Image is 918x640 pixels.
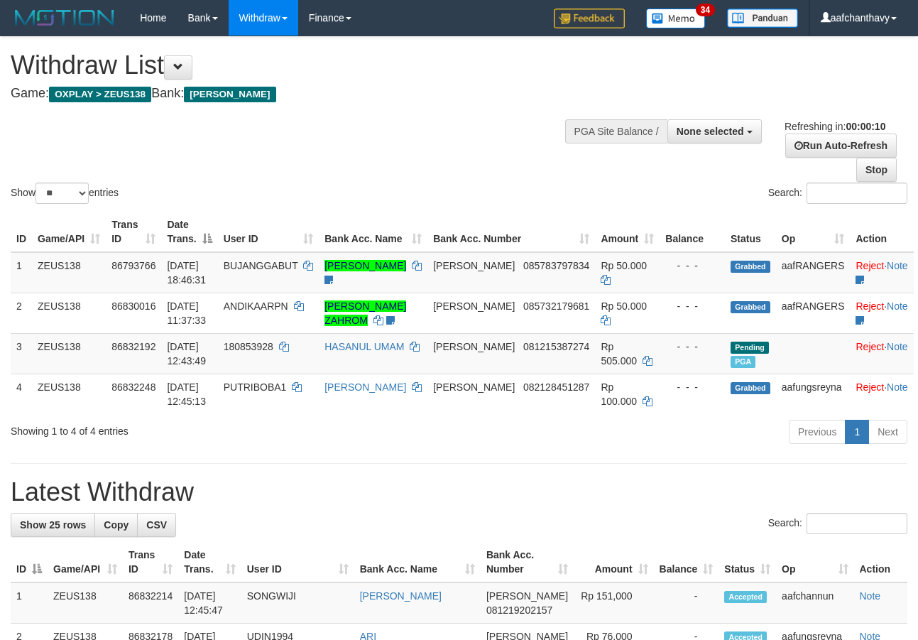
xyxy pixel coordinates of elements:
[887,300,908,312] a: Note
[785,121,885,132] span: Refreshing in:
[241,542,354,582] th: User ID: activate to sort column ascending
[178,542,241,582] th: Date Trans.: activate to sort column ascending
[11,513,95,537] a: Show 25 rows
[224,260,298,271] span: BUJANGGABUT
[845,420,869,444] a: 1
[846,121,885,132] strong: 00:00:10
[11,51,598,80] h1: Withdraw List
[11,542,48,582] th: ID: activate to sort column descending
[856,158,897,182] a: Stop
[354,542,481,582] th: Bank Acc. Name: activate to sort column ascending
[776,582,853,624] td: aafchannun
[856,341,884,352] a: Reject
[660,212,725,252] th: Balance
[137,513,176,537] a: CSV
[111,300,155,312] span: 86830016
[481,542,574,582] th: Bank Acc. Number: activate to sort column ascending
[11,374,32,414] td: 4
[887,341,908,352] a: Note
[574,542,654,582] th: Amount: activate to sort column ascending
[776,542,853,582] th: Op: activate to sort column ascending
[224,341,273,352] span: 180853928
[776,212,851,252] th: Op: activate to sort column ascending
[854,542,908,582] th: Action
[486,590,568,602] span: [PERSON_NAME]
[111,341,155,352] span: 86832192
[665,340,719,354] div: - - -
[731,356,755,368] span: Marked by aafkaynarin
[167,300,206,326] span: [DATE] 11:37:33
[667,119,762,143] button: None selected
[324,300,406,326] a: [PERSON_NAME] ZAHROM
[111,381,155,393] span: 86832248
[601,300,647,312] span: Rp 50.000
[731,261,770,273] span: Grabbed
[785,134,897,158] a: Run Auto-Refresh
[665,259,719,273] div: - - -
[123,582,178,624] td: 86832214
[35,183,89,204] select: Showentries
[94,513,138,537] a: Copy
[860,590,881,602] a: Note
[523,381,589,393] span: Copy 082128451287 to clipboard
[32,212,106,252] th: Game/API: activate to sort column ascending
[11,418,372,438] div: Showing 1 to 4 of 4 entries
[856,381,884,393] a: Reject
[776,374,851,414] td: aafungsreyna
[601,260,647,271] span: Rp 50.000
[20,519,86,531] span: Show 25 rows
[731,301,770,313] span: Grabbed
[523,341,589,352] span: Copy 081215387274 to clipboard
[32,374,106,414] td: ZEUS138
[887,260,908,271] a: Note
[725,212,776,252] th: Status
[654,582,719,624] td: -
[146,519,167,531] span: CSV
[868,420,907,444] a: Next
[11,333,32,374] td: 3
[768,513,907,534] label: Search:
[789,420,846,444] a: Previous
[324,341,404,352] a: HASANUL UMAM
[731,342,769,354] span: Pending
[646,9,706,28] img: Button%20Memo.svg
[32,252,106,293] td: ZEUS138
[48,582,123,624] td: ZEUS138
[768,183,907,204] label: Search:
[887,381,908,393] a: Note
[850,252,913,293] td: ·
[360,590,442,602] a: [PERSON_NAME]
[48,542,123,582] th: Game/API: activate to sort column ascending
[224,381,287,393] span: PUTRIBOBA1
[167,341,206,367] span: [DATE] 12:43:49
[850,212,913,252] th: Action
[776,293,851,333] td: aafRANGERS
[731,382,770,394] span: Grabbed
[523,300,589,312] span: Copy 085732179681 to clipboard
[856,260,884,271] a: Reject
[776,252,851,293] td: aafRANGERS
[696,4,715,16] span: 34
[724,591,767,603] span: Accepted
[111,260,155,271] span: 86793766
[104,519,129,531] span: Copy
[807,513,907,534] input: Search:
[11,478,907,506] h1: Latest Withdraw
[32,293,106,333] td: ZEUS138
[727,9,798,28] img: panduan.png
[601,341,637,367] span: Rp 505.000
[324,260,406,271] a: [PERSON_NAME]
[856,300,884,312] a: Reject
[224,300,288,312] span: ANDIKAARPN
[123,542,178,582] th: Trans ID: activate to sort column ascending
[677,126,744,137] span: None selected
[601,381,637,407] span: Rp 100.000
[654,542,719,582] th: Balance: activate to sort column ascending
[850,333,913,374] td: ·
[850,293,913,333] td: ·
[427,212,595,252] th: Bank Acc. Number: activate to sort column ascending
[807,183,907,204] input: Search:
[167,260,206,286] span: [DATE] 18:46:31
[11,293,32,333] td: 2
[718,542,776,582] th: Status: activate to sort column ascending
